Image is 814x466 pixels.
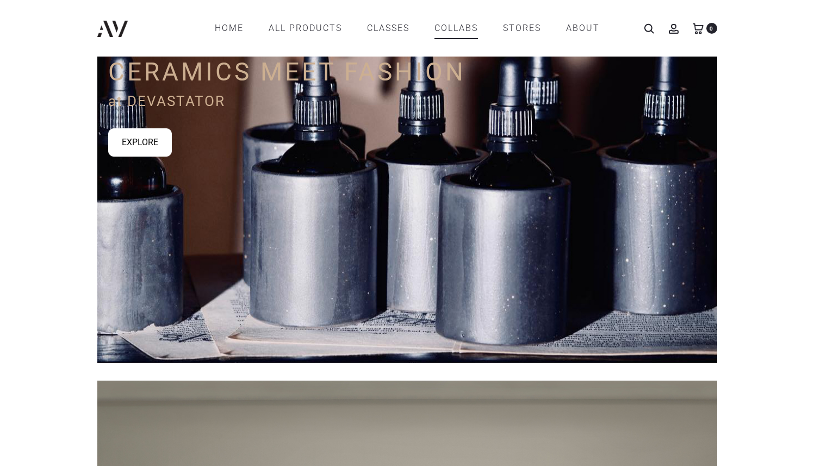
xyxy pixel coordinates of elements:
a: Home [215,19,244,38]
a: COLLABS [434,19,478,38]
a: EXPLORE [108,128,172,157]
div: EXPLORE [122,136,158,149]
a: ABOUT [566,19,600,38]
a: CLASSES [367,19,409,38]
p: at DEVASTATOR [108,91,706,112]
span: 0 [706,23,717,34]
a: 0 [693,23,704,33]
p: CERAMICS MEET FASHION [108,53,706,91]
a: STORES [503,19,541,38]
a: All products [269,19,342,38]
